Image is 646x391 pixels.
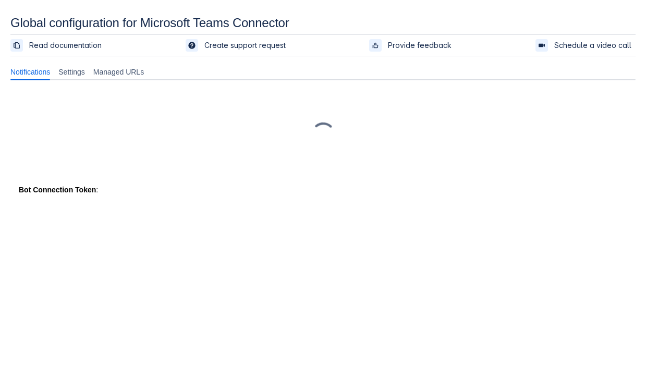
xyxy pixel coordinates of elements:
strong: Bot Connection Token [19,186,96,194]
a: Schedule a video call [535,39,636,52]
span: support [188,41,196,50]
span: Provide feedback [388,40,452,51]
a: Create support request [186,39,290,52]
span: Settings [58,67,85,77]
div: : [19,185,627,195]
span: videoCall [538,41,546,50]
div: Global configuration for Microsoft Teams Connector [10,16,636,30]
span: Create support request [204,40,286,51]
a: Provide feedback [369,39,456,52]
span: Schedule a video call [554,40,631,51]
a: Read documentation [10,39,106,52]
span: feedback [371,41,380,50]
span: Notifications [10,67,50,77]
span: Read documentation [29,40,102,51]
span: documentation [13,41,21,50]
span: Managed URLs [93,67,144,77]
